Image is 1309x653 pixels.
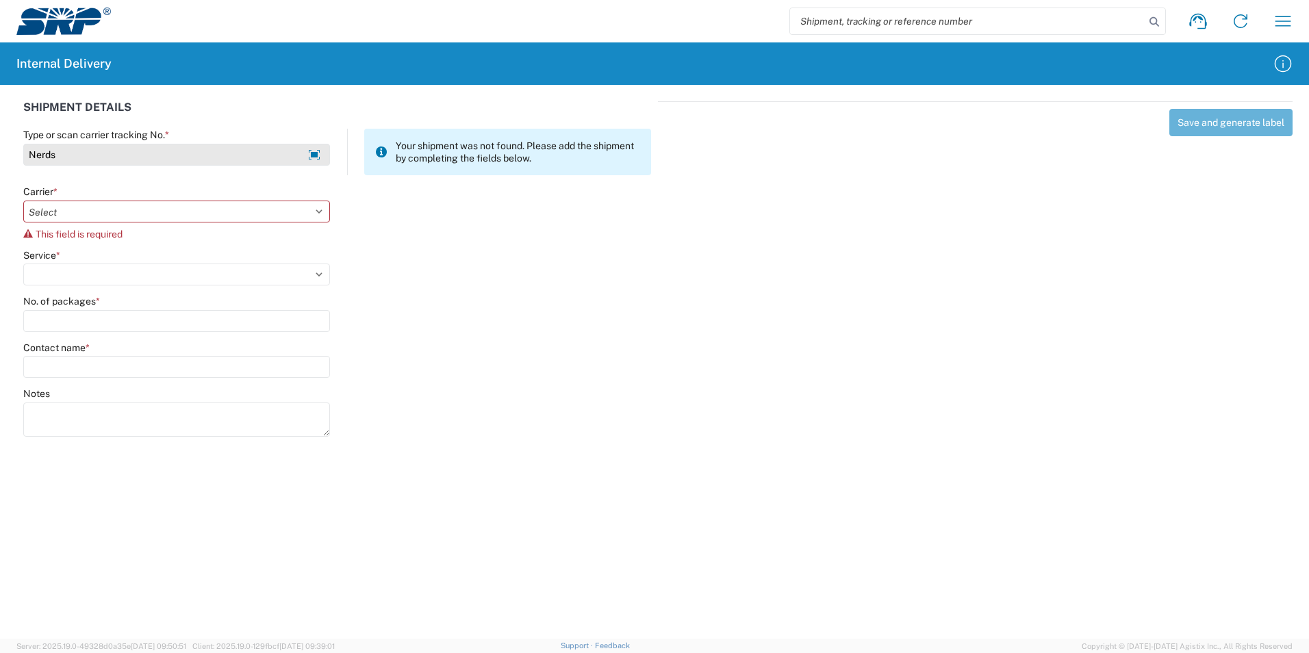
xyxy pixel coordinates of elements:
input: Shipment, tracking or reference number [790,8,1145,34]
span: Server: 2025.19.0-49328d0a35e [16,642,186,650]
label: Notes [23,387,50,400]
span: [DATE] 09:39:01 [279,642,335,650]
label: Service [23,249,60,261]
div: SHIPMENT DETAILS [23,101,651,129]
label: Contact name [23,342,90,354]
span: Your shipment was not found. Please add the shipment by completing the fields below. [396,140,640,164]
span: Client: 2025.19.0-129fbcf [192,642,335,650]
label: No. of packages [23,295,100,307]
span: This field is required [36,229,123,240]
a: Feedback [595,641,630,650]
label: Type or scan carrier tracking No. [23,129,169,141]
label: Carrier [23,185,58,198]
h2: Internal Delivery [16,55,112,72]
a: Support [561,641,595,650]
img: srp [16,8,111,35]
span: Copyright © [DATE]-[DATE] Agistix Inc., All Rights Reserved [1082,640,1293,652]
span: [DATE] 09:50:51 [131,642,186,650]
